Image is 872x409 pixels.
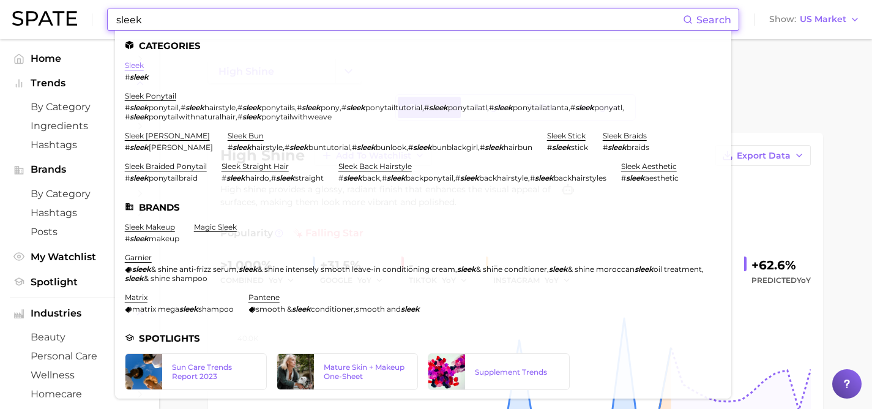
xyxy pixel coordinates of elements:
[766,12,863,28] button: ShowUS Market
[222,162,289,171] a: sleek straight hair
[715,145,811,166] button: Export Data
[125,353,267,390] a: Sun Care Trends Report 2023
[797,276,811,285] span: YoY
[475,367,559,377] div: Supplement Trends
[130,173,149,182] em: sleek
[31,139,129,151] span: Hashtags
[125,103,130,112] span: #
[31,251,129,263] span: My Watchlist
[31,226,129,238] span: Posts
[125,72,130,81] span: #
[568,265,635,274] span: & shine moroccan
[382,173,387,182] span: #
[261,112,332,121] span: ponytailwithweave
[552,143,571,152] em: sleek
[149,103,179,112] span: ponytail
[494,103,513,112] em: sleek
[181,103,185,112] span: #
[297,103,302,112] span: #
[769,16,796,23] span: Show
[341,103,346,112] span: #
[479,173,528,182] span: backhairstyle
[10,222,149,241] a: Posts
[31,164,129,175] span: Brands
[448,103,487,112] span: ponytailatl
[125,202,721,212] li: Brands
[125,131,210,140] a: sleek [PERSON_NAME]
[125,103,707,121] div: , , , , , , , , ,
[292,304,311,313] em: sleek
[252,143,283,152] span: hairstyle
[228,143,233,152] span: #
[179,304,198,313] em: sleek
[149,143,213,152] span: [PERSON_NAME]
[237,103,242,112] span: #
[31,308,129,319] span: Industries
[31,78,129,89] span: Trends
[10,74,149,92] button: Trends
[311,304,354,313] span: conditioner
[696,14,731,26] span: Search
[125,265,707,283] div: , , , ,
[277,353,419,390] a: Mature Skin + Makeup One-Sheet
[10,347,149,366] a: personal care
[424,103,429,112] span: #
[362,173,380,182] span: back
[194,222,237,231] a: magic sleek
[248,304,420,313] div: ,
[245,173,269,182] span: hairdo
[626,173,645,182] em: sleek
[237,112,242,121] span: #
[654,265,702,274] span: oil treatment
[130,143,149,152] em: sleek
[356,304,401,313] span: smooth and
[321,103,340,112] span: pony
[248,293,280,302] a: pantene
[31,369,129,381] span: wellness
[460,173,479,182] em: sleek
[800,16,846,23] span: US Market
[10,135,149,154] a: Hashtags
[125,162,207,171] a: sleek braided ponytail
[302,103,321,112] em: sleek
[115,9,683,30] input: Search here for a brand, industry, or ingredient
[31,53,129,64] span: Home
[338,173,606,182] div: , , ,
[125,274,144,283] em: sleek
[627,143,649,152] span: braids
[343,173,362,182] em: sleek
[10,116,149,135] a: Ingredients
[125,333,721,343] li: Spotlights
[432,143,478,152] span: bunblackgirl
[125,143,130,152] span: #
[285,143,289,152] span: #
[737,151,791,161] span: Export Data
[10,385,149,403] a: homecare
[222,173,226,182] span: #
[575,103,594,112] em: sleek
[125,91,176,100] a: sleek ponytail
[228,131,264,140] a: sleek bun
[513,103,568,112] span: ponytailatlanta
[31,188,129,200] span: by Category
[144,274,207,283] span: & shine shampoo
[125,234,130,243] span: #
[125,293,147,302] a: matrix
[258,265,455,274] span: & shine intensely smooth leave-in conditioning cream
[31,276,129,288] span: Spotlight
[130,234,149,243] em: sleek
[10,304,149,323] button: Industries
[10,272,149,291] a: Spotlight
[357,143,376,152] em: sleek
[645,173,679,182] span: aesthetic
[504,143,532,152] span: hairbun
[751,255,811,275] div: +62.6%
[256,304,292,313] span: smooth &
[571,143,588,152] span: stick
[308,143,350,152] span: buntutorial
[125,112,130,121] span: #
[125,173,130,182] span: #
[10,97,149,116] a: by Category
[428,353,570,390] a: Supplement Trends
[457,265,476,274] em: sleek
